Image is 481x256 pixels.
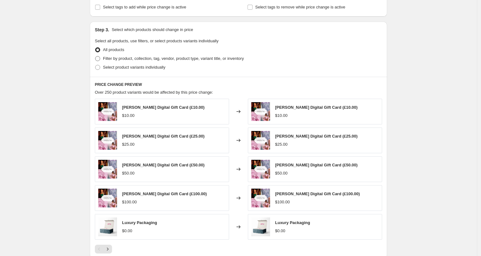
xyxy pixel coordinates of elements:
div: $10.00 [122,112,135,119]
img: gift-card-new-min_1_80x.jpg [98,102,117,121]
span: [PERSON_NAME] Digital Gift Card (£50.00) [275,163,358,167]
div: $50.00 [122,170,135,176]
span: [PERSON_NAME] Digital Gift Card (£25.00) [122,134,205,138]
span: Select all products, use filters, or select products variants individually [95,39,218,43]
span: Select product variants individually [103,65,165,70]
img: gift-card-new-min_1_80x.jpg [98,160,117,179]
div: $50.00 [275,170,288,176]
div: $10.00 [275,112,288,119]
span: [PERSON_NAME] Digital Gift Card (£10.00) [275,105,358,110]
button: Next [103,245,112,253]
img: gift-card-new-min_1_80x.jpg [251,189,270,207]
span: Select tags to remove while price change is active [255,5,345,9]
img: gift-card-new-min_1_80x.jpg [98,131,117,150]
div: $100.00 [275,199,290,205]
div: $25.00 [122,141,135,148]
img: gift-card-new-min_1_80x.jpg [251,131,270,150]
p: Select which products should change in price [112,27,193,33]
span: [PERSON_NAME] Digital Gift Card (£10.00) [122,105,205,110]
span: [PERSON_NAME] Digital Gift Card (£100.00) [275,191,360,196]
span: Filter by product, collection, tag, vendor, product type, variant title, or inventory [103,56,244,61]
img: FinalBox_b_80x.png [98,217,117,236]
img: gift-card-new-min_1_80x.jpg [251,102,270,121]
div: $0.00 [275,228,285,234]
nav: Pagination [95,245,112,253]
img: gift-card-new-min_1_80x.jpg [251,160,270,179]
img: gift-card-new-min_1_80x.jpg [98,189,117,207]
div: $25.00 [275,141,288,148]
h2: Step 3. [95,27,109,33]
span: Luxury Packaging [275,220,310,225]
span: Select tags to add while price change is active [103,5,186,9]
span: [PERSON_NAME] Digital Gift Card (£25.00) [275,134,358,138]
span: All products [103,47,124,52]
span: [PERSON_NAME] Digital Gift Card (£50.00) [122,163,205,167]
h6: PRICE CHANGE PREVIEW [95,82,382,87]
div: $0.00 [122,228,132,234]
img: FinalBox_b_80x.png [251,217,270,236]
span: [PERSON_NAME] Digital Gift Card (£100.00) [122,191,207,196]
div: $100.00 [122,199,137,205]
span: Luxury Packaging [122,220,157,225]
span: Over 250 product variants would be affected by this price change: [95,90,213,95]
